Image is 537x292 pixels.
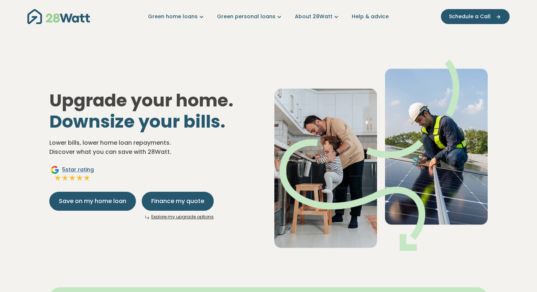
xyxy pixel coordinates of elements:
p: Lower bills, lower home loan repayments. Discover what you can save with 28Watt. [49,138,263,157]
a: About 28Watt [295,13,340,20]
a: Green home loans [148,13,205,20]
img: Full star [76,174,83,182]
a: Green personal loans [217,13,283,20]
span: Downsize your bills. [49,109,225,134]
img: Google [50,166,59,174]
span: Finance my quote [151,197,204,206]
img: Full star [83,174,91,182]
img: 28Watt [27,9,90,24]
a: Help & advice [352,13,389,20]
img: Full star [61,174,69,182]
button: Finance my quote [142,192,214,211]
span: Schedule a Call [449,13,491,20]
img: Full star [69,174,76,182]
a: Google5star ratingFull starFull starFull starFull starFull star [49,166,95,183]
img: Full star [54,174,61,182]
nav: Main navigation [27,7,510,26]
button: Save on my home loan [49,192,136,211]
button: Schedule a Call [441,9,510,24]
span: Save on my home loan [59,197,126,206]
h1: Upgrade your home. [49,90,263,132]
span: 5 star rating [62,166,94,174]
a: Explore my upgrade options [151,214,214,220]
img: Dad helping toddler [274,59,488,251]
